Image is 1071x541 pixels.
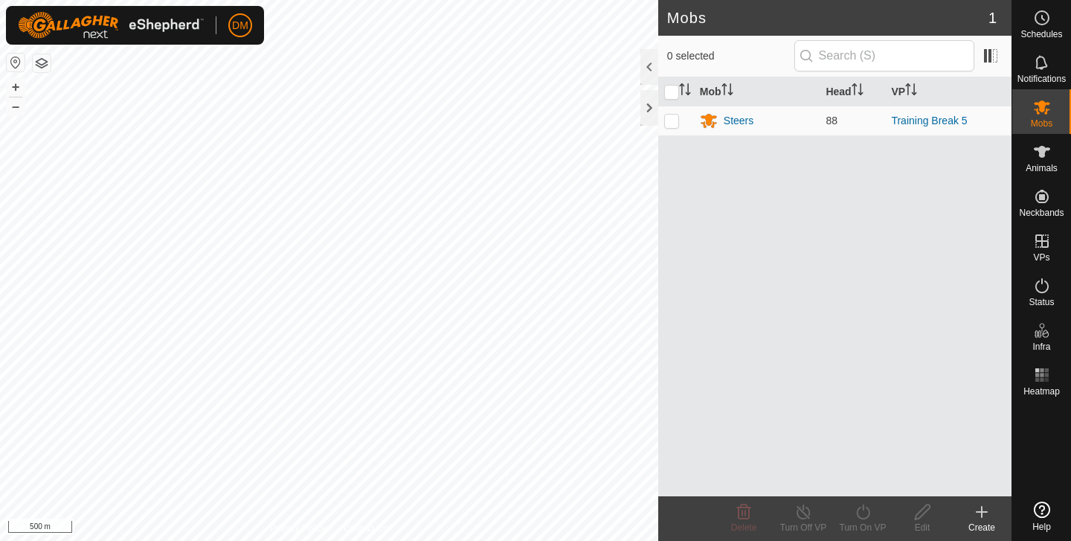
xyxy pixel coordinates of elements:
input: Search (S) [794,40,974,71]
span: 0 selected [667,48,794,64]
a: Privacy Policy [270,522,326,535]
button: – [7,97,25,115]
div: Steers [724,113,753,129]
span: DM [232,18,248,33]
span: Infra [1032,342,1050,351]
span: 88 [826,115,837,127]
span: Schedules [1020,30,1062,39]
button: Reset Map [7,54,25,71]
span: Notifications [1017,74,1066,83]
span: Mobs [1031,119,1052,128]
div: Edit [892,521,952,534]
span: 1 [988,7,997,29]
a: Training Break 5 [891,115,967,127]
h2: Mobs [667,9,988,27]
div: Turn On VP [833,521,892,534]
p-sorticon: Activate to sort [905,86,917,97]
p-sorticon: Activate to sort [852,86,863,97]
button: Map Layers [33,54,51,72]
button: + [7,78,25,96]
div: Turn Off VP [773,521,833,534]
span: VPs [1033,253,1049,262]
img: Gallagher Logo [18,12,204,39]
a: Contact Us [344,522,387,535]
span: Help [1032,522,1051,531]
th: VP [885,77,1011,106]
span: Animals [1026,164,1058,173]
span: Heatmap [1023,387,1060,396]
div: Create [952,521,1011,534]
p-sorticon: Activate to sort [721,86,733,97]
th: Mob [694,77,820,106]
span: Neckbands [1019,208,1064,217]
span: Delete [731,522,757,533]
a: Help [1012,496,1071,537]
p-sorticon: Activate to sort [679,86,691,97]
span: Status [1029,298,1054,307]
th: Head [820,77,885,106]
